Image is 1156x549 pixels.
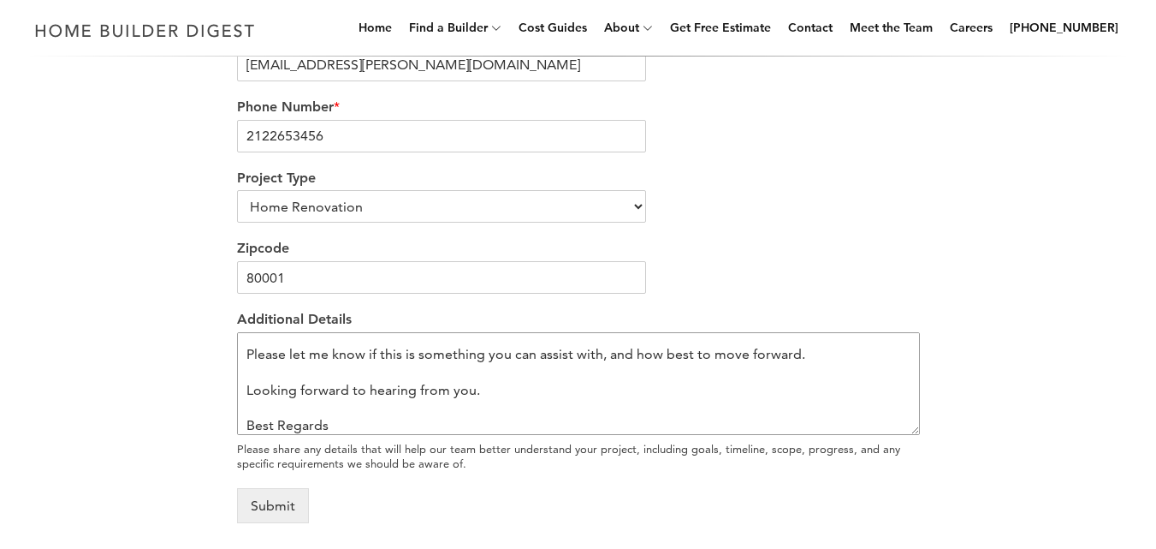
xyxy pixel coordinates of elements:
iframe: Drift Widget Chat Controller [827,426,1135,528]
label: Zipcode [237,240,920,258]
label: Additional Details [237,311,920,329]
label: Phone Number [237,98,920,116]
button: Submit [237,488,309,523]
img: Home Builder Digest [27,14,263,47]
label: Project Type [237,170,920,188]
div: Please share any details that will help our team better understand your project, including goals,... [237,442,920,471]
